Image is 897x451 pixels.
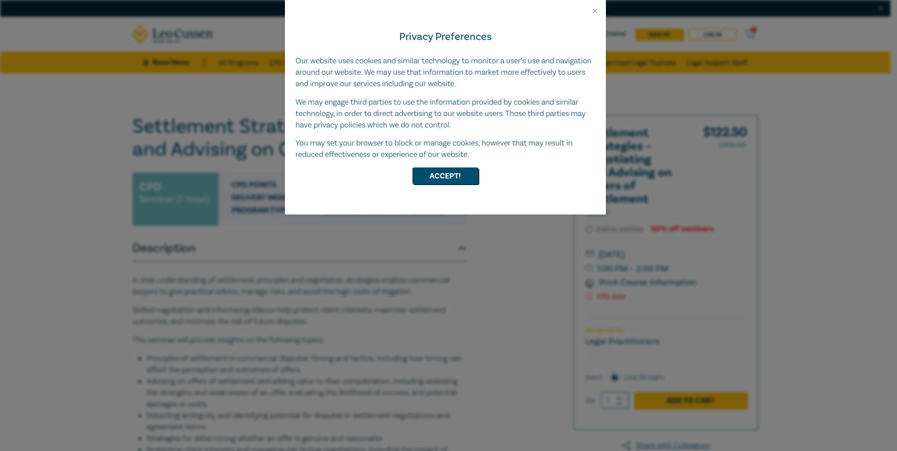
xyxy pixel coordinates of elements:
[295,29,595,45] h4: Privacy Preferences
[591,7,599,15] button: Close
[412,167,478,184] button: Accept!
[295,138,595,160] p: You may set your browser to block or manage cookies, however that may result in reduced effective...
[295,55,595,90] p: Our website uses cookies and similar technology to monitor a user’s use and navigation around our...
[295,97,595,131] p: We may engage third parties to use the information provided by cookies and similar technology, in...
